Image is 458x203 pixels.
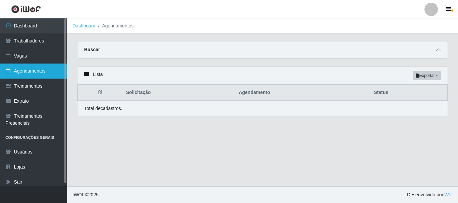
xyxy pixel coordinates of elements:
div: Lista [77,67,448,85]
span: IWOF [72,192,85,197]
strong: Buscar [84,47,100,52]
span: Desenvolvido por [407,191,453,198]
th: Solicitação [122,85,235,101]
span: © 2025 . [72,191,100,198]
img: CoreUI Logo [11,5,41,13]
a: Dashboard [72,23,96,28]
nav: breadcrumb [67,18,458,34]
li: Agendamentos [96,22,134,29]
th: Status [370,85,447,101]
p: Total de cadastros. [84,105,122,112]
th: Agendamento [235,85,370,101]
button: Exportar [413,71,441,80]
a: iWof [443,192,453,197]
